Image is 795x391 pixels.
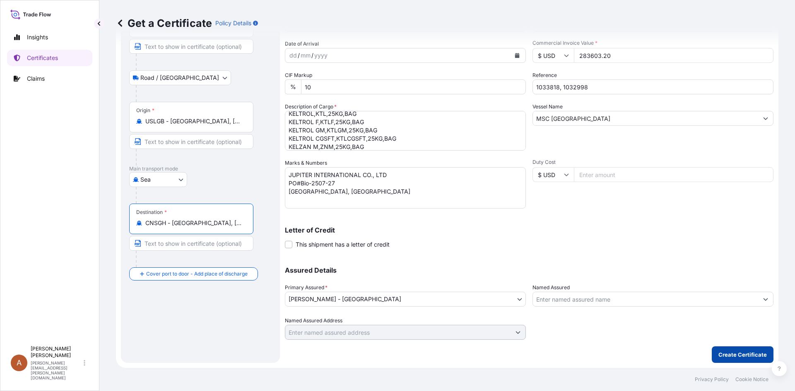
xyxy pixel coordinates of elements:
[129,70,231,85] button: Select transport
[27,74,45,83] p: Claims
[129,134,253,149] input: Text to appear on certificate
[285,79,301,94] div: %
[140,175,151,184] span: Sea
[215,19,251,27] p: Policy Details
[313,50,328,60] div: year,
[298,50,300,60] div: /
[146,270,248,278] span: Cover port to door - Add place of discharge
[511,325,525,340] button: Show suggestions
[285,283,328,292] span: Primary Assured
[533,292,758,307] input: Assured Name
[136,209,167,216] div: Destination
[311,50,313,60] div: /
[758,292,773,307] button: Show suggestions
[758,111,773,126] button: Show suggestions
[129,267,258,281] button: Cover port to door - Add place of discharge
[136,107,154,114] div: Origin
[285,292,526,307] button: [PERSON_NAME] - [GEOGRAPHIC_DATA]
[145,117,243,125] input: Origin
[7,50,92,66] a: Certificates
[31,345,82,359] p: [PERSON_NAME] [PERSON_NAME]
[285,267,773,273] p: Assured Details
[129,166,272,172] p: Main transport mode
[574,167,773,182] input: Enter amount
[511,49,524,62] button: Calendar
[7,29,92,46] a: Insights
[718,350,767,359] p: Create Certificate
[129,236,253,251] input: Text to appear on certificate
[31,360,82,380] p: [PERSON_NAME][EMAIL_ADDRESS][PERSON_NAME][DOMAIN_NAME]
[532,159,773,166] span: Duty Cost
[140,74,219,82] span: Road / [GEOGRAPHIC_DATA]
[301,79,526,94] input: Enter percentage between 0 and 10%
[532,283,570,292] label: Named Assured
[712,346,773,363] button: Create Certificate
[300,50,311,60] div: month,
[116,17,212,30] p: Get a Certificate
[532,103,563,111] label: Vessel Name
[27,54,58,62] p: Certificates
[285,227,773,233] p: Letter of Credit
[533,111,758,126] input: Type to search vessel name or IMO
[532,79,773,94] input: Enter booking reference
[532,71,557,79] label: Reference
[695,376,729,383] a: Privacy Policy
[285,317,342,325] label: Named Assured Address
[285,159,327,167] label: Marks & Numbers
[574,48,773,63] input: Enter amount
[285,325,511,340] input: Named Assured Address
[285,103,337,111] label: Description of Cargo
[285,71,312,79] label: CIF Markup
[296,240,390,249] span: This shipment has a letter of credit
[129,39,253,54] input: Text to appear on certificate
[7,70,92,87] a: Claims
[129,172,187,187] button: Select transport
[735,376,768,383] a: Cookie Notice
[27,33,48,41] p: Insights
[145,219,243,227] input: Destination
[289,295,401,303] span: [PERSON_NAME] - [GEOGRAPHIC_DATA]
[289,50,298,60] div: day,
[17,359,22,367] span: A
